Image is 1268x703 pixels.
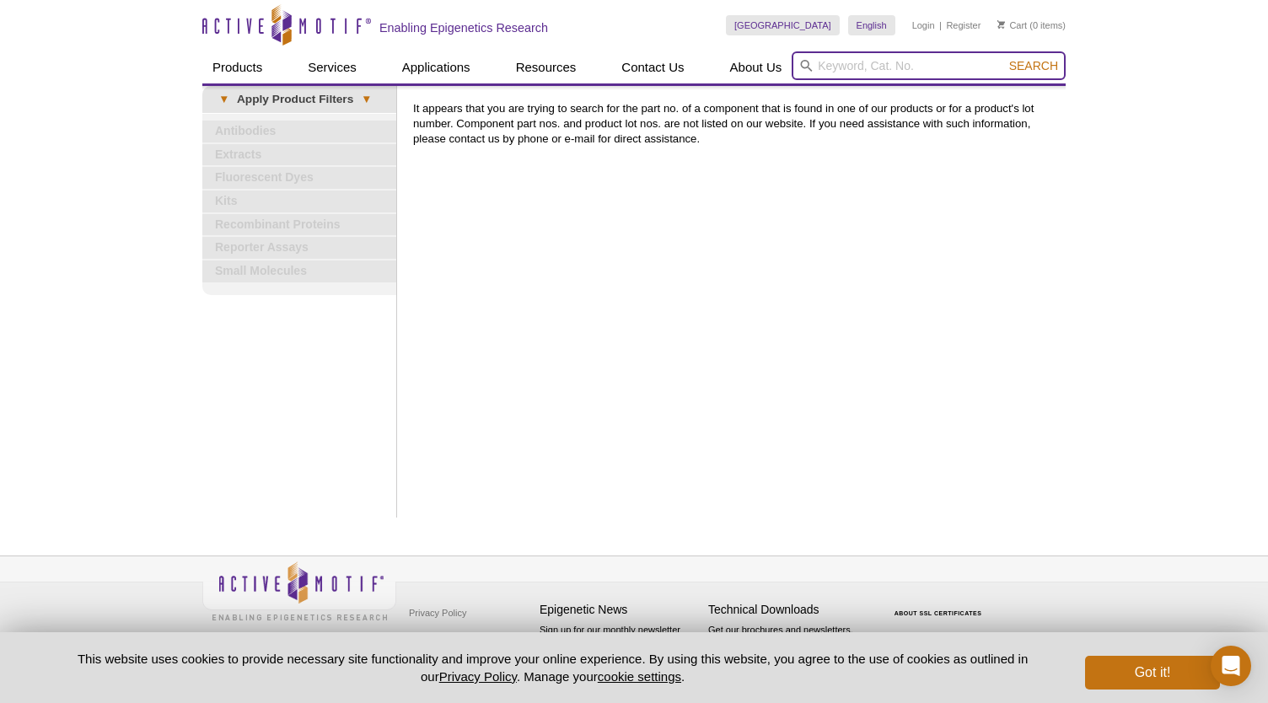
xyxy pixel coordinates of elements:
a: Antibodies [202,121,396,142]
a: ▾Apply Product Filters▾ [202,86,396,113]
a: Privacy Policy [439,669,517,684]
h2: Enabling Epigenetics Research [379,20,548,35]
a: [GEOGRAPHIC_DATA] [726,15,840,35]
a: Products [202,51,272,83]
img: Active Motif, [202,556,396,625]
img: Your Cart [997,20,1005,29]
div: Open Intercom Messenger [1211,646,1251,686]
a: ABOUT SSL CERTIFICATES [895,610,982,616]
a: Privacy Policy [405,600,470,625]
a: Login [912,19,935,31]
a: Register [946,19,981,31]
a: Applications [392,51,481,83]
p: Sign up for our monthly newsletter highlighting recent publications in the field of epigenetics. [540,623,700,680]
a: About Us [720,51,792,83]
li: | [939,15,942,35]
a: Small Molecules [202,260,396,282]
span: ▾ [353,92,379,107]
a: English [848,15,895,35]
h4: Epigenetic News [540,603,700,617]
p: It appears that you are trying to search for the part no. of a component that is found in one of ... [413,101,1057,147]
a: Extracts [202,144,396,166]
li: (0 items) [997,15,1066,35]
span: ▾ [211,92,237,107]
button: Search [1004,58,1063,73]
input: Keyword, Cat. No. [792,51,1066,80]
p: This website uses cookies to provide necessary site functionality and improve your online experie... [48,650,1057,685]
button: Got it! [1085,656,1220,690]
table: Click to Verify - This site chose Symantec SSL for secure e-commerce and confidential communicati... [877,586,1003,623]
a: Kits [202,191,396,212]
a: Contact Us [611,51,694,83]
a: Terms & Conditions [405,625,493,651]
a: Fluorescent Dyes [202,167,396,189]
p: Get our brochures and newsletters, or request them by mail. [708,623,868,666]
a: Reporter Assays [202,237,396,259]
a: Recombinant Proteins [202,214,396,236]
a: Resources [506,51,587,83]
button: cookie settings [598,669,681,684]
span: Search [1009,59,1058,72]
h4: Technical Downloads [708,603,868,617]
a: Services [298,51,367,83]
a: Cart [997,19,1027,31]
